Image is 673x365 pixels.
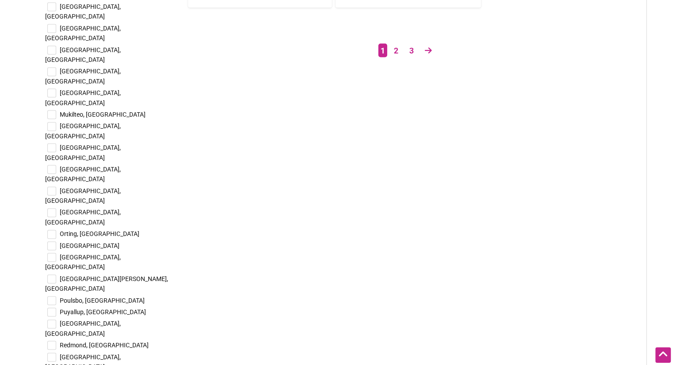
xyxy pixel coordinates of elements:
span: [GEOGRAPHIC_DATA], [GEOGRAPHIC_DATA] [45,24,121,41]
span: [GEOGRAPHIC_DATA][PERSON_NAME], [GEOGRAPHIC_DATA] [45,275,168,292]
span: Mukilteo, [GEOGRAPHIC_DATA] [60,110,146,118]
span: [GEOGRAPHIC_DATA], [GEOGRAPHIC_DATA] [45,3,121,19]
span: Poulsbo, [GEOGRAPHIC_DATA] [60,297,145,304]
span: [GEOGRAPHIC_DATA], [GEOGRAPHIC_DATA] [45,46,121,63]
span: Orting, [GEOGRAPHIC_DATA] [60,230,139,237]
span: Page 1 [378,43,387,57]
span: [GEOGRAPHIC_DATA], [GEOGRAPHIC_DATA] [45,253,121,270]
span: [GEOGRAPHIC_DATA], [GEOGRAPHIC_DATA] [45,187,121,204]
span: [GEOGRAPHIC_DATA] [60,242,119,249]
a: Page 3 [405,43,418,58]
span: [GEOGRAPHIC_DATA], [GEOGRAPHIC_DATA] [45,89,121,106]
span: [GEOGRAPHIC_DATA], [GEOGRAPHIC_DATA] [45,122,121,139]
a: Page 2 [389,43,403,58]
span: [GEOGRAPHIC_DATA], [GEOGRAPHIC_DATA] [45,208,121,225]
span: [GEOGRAPHIC_DATA], [GEOGRAPHIC_DATA] [45,144,121,160]
span: [GEOGRAPHIC_DATA], [GEOGRAPHIC_DATA] [45,165,121,182]
div: Scroll Back to Top [655,347,671,363]
span: [GEOGRAPHIC_DATA], [GEOGRAPHIC_DATA] [45,67,121,84]
span: Puyallup, [GEOGRAPHIC_DATA] [60,308,146,315]
span: [GEOGRAPHIC_DATA], [GEOGRAPHIC_DATA] [45,319,121,336]
span: Redmond, [GEOGRAPHIC_DATA] [60,341,149,348]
